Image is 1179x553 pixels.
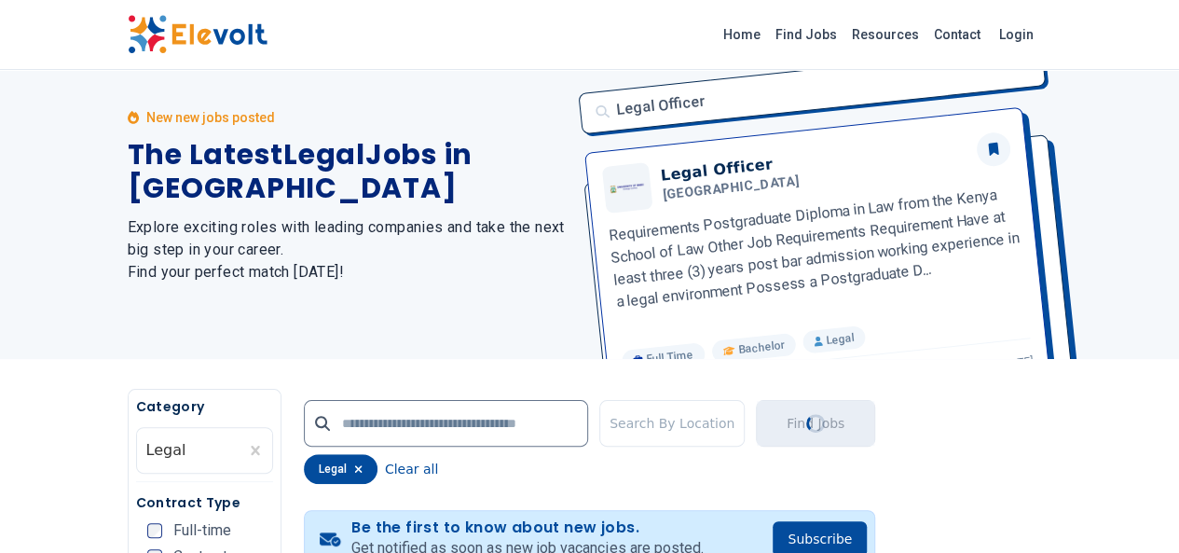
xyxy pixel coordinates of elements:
[173,523,231,538] span: Full-time
[1086,463,1179,553] iframe: Chat Widget
[136,397,273,416] h5: Category
[128,15,267,54] img: Elevolt
[351,518,703,537] h4: Be the first to know about new jobs.
[804,412,828,435] div: Loading...
[147,523,162,538] input: Full-time
[146,108,275,127] p: New new jobs posted
[768,20,844,49] a: Find Jobs
[926,20,988,49] a: Contact
[136,493,273,512] h5: Contract Type
[716,20,768,49] a: Home
[385,454,438,484] button: Clear all
[844,20,926,49] a: Resources
[304,454,377,484] div: legal
[756,400,875,447] button: Find JobsLoading...
[988,16,1045,53] a: Login
[128,216,568,283] h2: Explore exciting roles with leading companies and take the next big step in your career. Find you...
[128,138,568,205] h1: The Latest Legal Jobs in [GEOGRAPHIC_DATA]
